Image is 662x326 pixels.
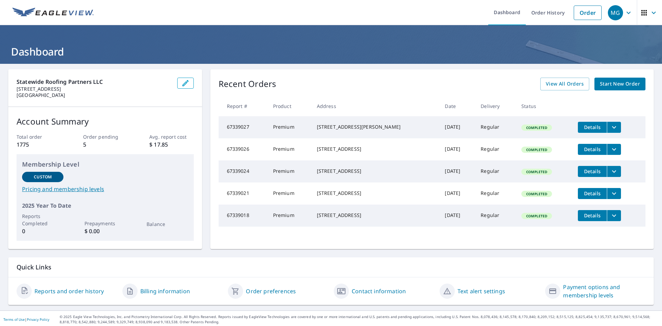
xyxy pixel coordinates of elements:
td: Premium [268,182,311,205]
p: [GEOGRAPHIC_DATA] [17,92,172,98]
a: Payment options and membership levels [563,283,645,299]
button: detailsBtn-67339027 [578,122,607,133]
td: Premium [268,160,311,182]
a: View All Orders [540,78,589,90]
td: Regular [475,205,516,227]
a: Start New Order [594,78,645,90]
p: Custom [34,174,52,180]
button: detailsBtn-67339018 [578,210,607,221]
p: $ 0.00 [84,227,126,235]
a: Order [574,6,602,20]
p: 1775 [17,140,61,149]
th: Date [439,96,475,116]
button: detailsBtn-67339024 [578,166,607,177]
div: [STREET_ADDRESS] [317,190,434,197]
th: Status [516,96,572,116]
div: [STREET_ADDRESS] [317,146,434,152]
button: detailsBtn-67339021 [578,188,607,199]
td: [DATE] [439,160,475,182]
td: Premium [268,138,311,160]
span: Start New Order [600,80,640,88]
p: 5 [83,140,127,149]
p: [STREET_ADDRESS] [17,86,172,92]
th: Report # [219,96,268,116]
td: [DATE] [439,116,475,138]
span: Details [582,146,603,152]
td: Regular [475,160,516,182]
p: 2025 Year To Date [22,201,188,210]
td: Regular [475,182,516,205]
button: filesDropdownBtn-67339026 [607,144,621,155]
img: EV Logo [12,8,94,18]
td: 67339018 [219,205,268,227]
p: © 2025 Eagle View Technologies, Inc. and Pictometry International Corp. All Rights Reserved. Repo... [60,314,659,325]
h1: Dashboard [8,45,654,59]
button: filesDropdownBtn-67339021 [607,188,621,199]
td: Regular [475,138,516,160]
p: Avg. report cost [149,133,193,140]
span: Details [582,168,603,175]
a: Privacy Policy [27,317,49,322]
p: Quick Links [17,263,645,271]
a: Billing information [140,287,190,295]
td: 67339021 [219,182,268,205]
a: Pricing and membership levels [22,185,188,193]
span: Details [582,124,603,130]
p: 0 [22,227,63,235]
button: filesDropdownBtn-67339018 [607,210,621,221]
button: detailsBtn-67339026 [578,144,607,155]
p: Total order [17,133,61,140]
button: filesDropdownBtn-67339027 [607,122,621,133]
span: View All Orders [546,80,584,88]
div: [STREET_ADDRESS] [317,168,434,175]
td: Regular [475,116,516,138]
td: Premium [268,116,311,138]
span: Details [582,212,603,219]
span: Completed [522,169,551,174]
td: 67339027 [219,116,268,138]
button: filesDropdownBtn-67339024 [607,166,621,177]
a: Terms of Use [3,317,25,322]
a: Contact information [352,287,406,295]
div: MG [608,5,623,20]
p: Balance [147,220,188,228]
a: Reports and order history [34,287,104,295]
span: Completed [522,147,551,152]
td: [DATE] [439,205,475,227]
td: 67339026 [219,138,268,160]
a: Order preferences [246,287,296,295]
div: [STREET_ADDRESS][PERSON_NAME] [317,124,434,130]
p: Membership Level [22,160,188,169]
span: Completed [522,191,551,196]
th: Delivery [475,96,516,116]
p: Prepayments [84,220,126,227]
td: [DATE] [439,138,475,160]
span: Completed [522,214,551,218]
span: Completed [522,125,551,130]
p: Reports Completed [22,213,63,227]
p: Order pending [83,133,127,140]
p: $ 17.85 [149,140,193,149]
p: | [3,317,49,322]
span: Details [582,190,603,197]
td: 67339024 [219,160,268,182]
th: Address [311,96,440,116]
th: Product [268,96,311,116]
td: Premium [268,205,311,227]
td: [DATE] [439,182,475,205]
p: Statewide Roofing Partners LLC [17,78,172,86]
div: [STREET_ADDRESS] [317,212,434,219]
p: Recent Orders [219,78,277,90]
p: Account Summary [17,115,194,128]
a: Text alert settings [458,287,505,295]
